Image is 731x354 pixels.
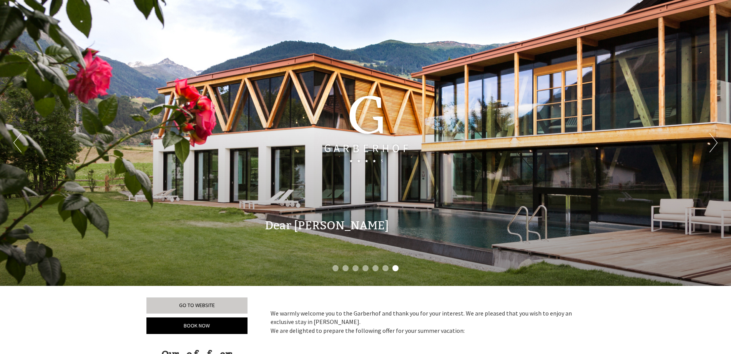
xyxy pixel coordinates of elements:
[13,133,22,152] button: Previous
[709,133,718,152] button: Next
[265,219,389,232] h1: Dear [PERSON_NAME]
[146,297,248,314] a: Go to website
[271,309,573,336] p: We warmly welcome you to the Garberhof and thank you for your interest. We are pleased that you w...
[146,317,248,334] a: Book now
